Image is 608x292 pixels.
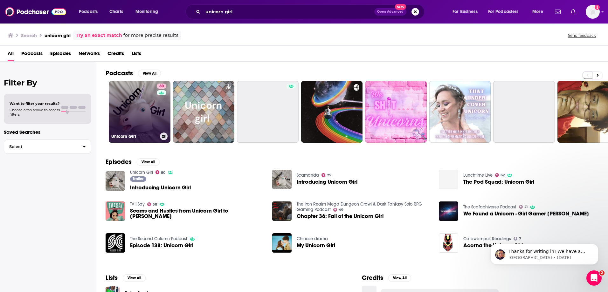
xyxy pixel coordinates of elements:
[106,274,118,282] h2: Lists
[28,18,106,55] span: Thanks for writing in! We have a video that can show you how to build and export a list: Podchase...
[388,274,411,282] button: View All
[105,7,127,17] a: Charts
[297,214,383,219] span: Chapter 36: Fall of the Unicorn Girl
[106,158,160,166] a: EpisodesView All
[106,233,125,253] img: Episode 138: Unicorn Girl
[599,270,605,275] span: 2
[133,177,143,181] span: Trailer
[130,243,193,248] span: Episode 138: Unicorn Girl
[106,171,125,191] img: Introducing Unicorn Girl
[297,243,335,248] a: My Unicorn Girl
[79,7,98,16] span: Podcasts
[374,8,406,16] button: Open AdvancedNew
[130,185,191,190] span: Introducing Unicorn Girl
[106,201,125,221] img: Scams and Hustles from Unicorn Girl to Bonnie Blue
[191,4,431,19] div: Search podcasts, credits, & more...
[106,158,132,166] h2: Episodes
[5,6,66,18] img: Podchaser - Follow, Share and Rate Podcasts
[439,233,458,253] img: Acorna the Unicorn Girl
[453,7,478,16] span: For Business
[106,274,146,282] a: ListsView All
[107,48,124,61] a: Credits
[157,84,166,89] a: 80
[130,208,265,219] span: Scams and Hustles from Unicorn Girl to [PERSON_NAME]
[595,5,600,10] svg: Add a profile image
[111,134,157,139] h3: Unicorn Girl
[4,145,78,149] span: Select
[123,274,146,282] button: View All
[135,7,158,16] span: Monitoring
[159,83,164,90] span: 80
[130,208,265,219] a: Scams and Hustles from Unicorn Girl to Bonnie Blue
[463,179,534,185] a: The Pod Squad: Unicorn Girl
[153,203,157,206] span: 58
[203,7,374,17] input: Search podcasts, credits, & more...
[552,6,563,17] a: Show notifications dropdown
[481,230,608,275] iframe: Intercom notifications message
[448,7,486,17] button: open menu
[586,5,600,19] button: Show profile menu
[4,129,91,135] p: Saved Searches
[137,158,160,166] button: View All
[147,202,157,206] a: 58
[524,206,528,208] span: 21
[532,7,543,16] span: More
[362,274,411,282] a: CreditsView All
[109,7,123,16] span: Charts
[79,48,100,61] a: Networks
[28,24,110,30] p: Message from Sydney, sent 3w ago
[4,78,91,87] h2: Filter By
[106,69,161,77] a: PodcastsView All
[484,7,528,17] button: open menu
[131,7,166,17] button: open menu
[272,233,292,253] img: My Unicorn Girl
[327,174,331,177] span: 75
[439,201,458,221] img: We Found a Unicorn - Girl Gamer Kaitlyn
[297,179,357,185] a: Introducing Unicorn Girl
[362,274,383,282] h2: Credits
[568,6,578,17] a: Show notifications dropdown
[161,171,165,174] span: 80
[566,33,598,38] button: Send feedback
[463,211,589,216] a: We Found a Unicorn - Girl Gamer Kaitlyn
[8,48,14,61] span: All
[297,201,422,212] a: The Iron Realm Mega Dungeon Crawl & Dark Fantasy Solo RPG Gaming Podcast
[130,236,187,241] a: The Second Column Podcast
[495,173,505,177] a: 62
[10,101,60,106] span: Want to filter your results?
[586,5,600,19] span: Logged in as rowan.sullivan
[488,7,519,16] span: For Podcasters
[132,48,141,61] span: Lists
[155,170,166,174] a: 80
[138,70,161,77] button: View All
[519,205,528,209] a: 21
[130,170,153,175] a: Unicorn Girl
[272,201,292,221] img: Chapter 36: Fall of the Unicorn Girl
[272,170,292,189] img: Introducing Unicorn Girl
[377,10,404,13] span: Open Advanced
[109,81,170,143] a: 80Unicorn Girl
[586,5,600,19] img: User Profile
[463,236,511,241] a: Catawampus Readings
[339,208,343,211] span: 49
[50,48,71,61] a: Episodes
[106,69,133,77] h2: Podcasts
[76,32,122,39] a: Try an exact match
[463,204,516,210] a: The Scafachiverse Podcast
[439,170,458,189] a: The Pod Squad: Unicorn Girl
[45,32,71,38] h3: unicorn girl
[586,270,602,286] iframe: Intercom live chat
[123,32,178,39] span: for more precise results
[501,174,505,177] span: 62
[21,48,43,61] a: Podcasts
